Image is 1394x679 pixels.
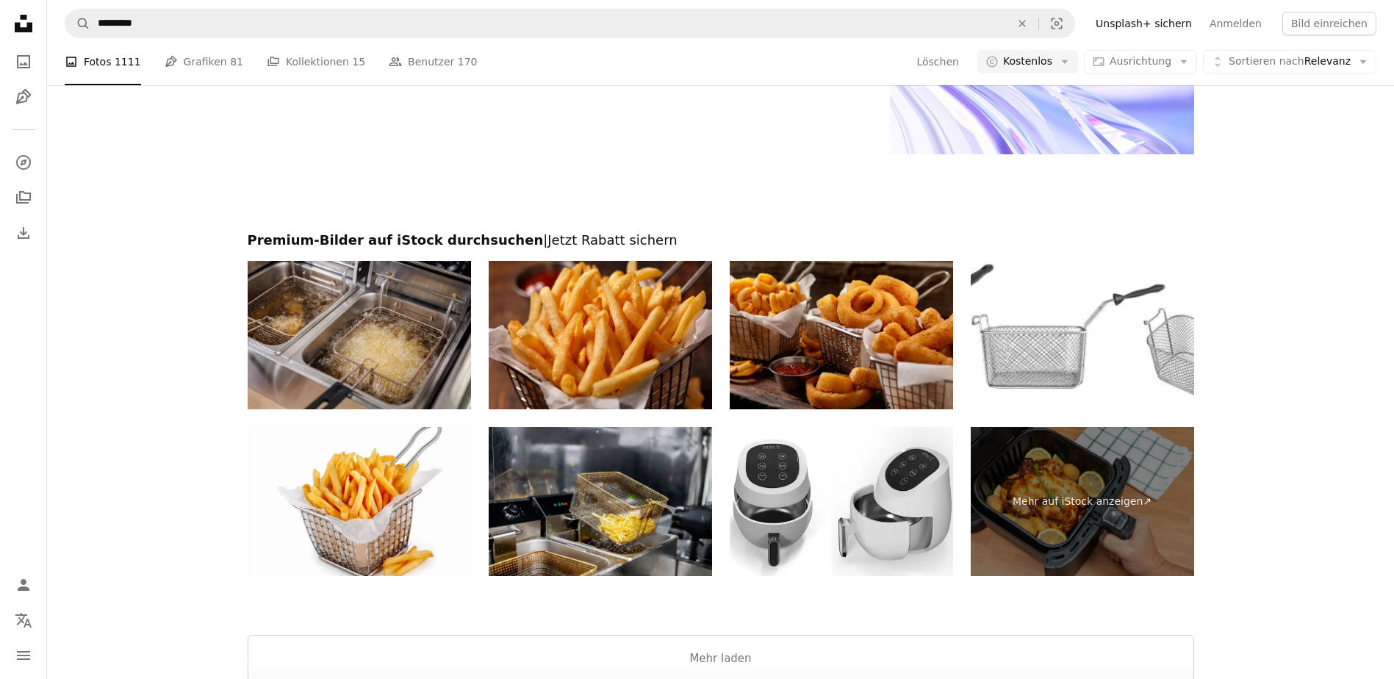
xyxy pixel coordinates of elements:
form: Finden Sie Bildmaterial auf der ganzen Webseite [65,9,1075,38]
a: Kollektionen 15 [267,38,365,85]
a: Grafiken 81 [165,38,243,85]
button: Kostenlos [977,50,1078,73]
a: Grafiken [9,82,38,112]
button: Bild einreichen [1282,12,1376,35]
a: Unsplash+ sichern [1087,12,1201,35]
img: Korb mit berühmten Fast Food Pommes Frites [248,427,471,576]
a: Kollektionen [9,183,38,212]
a: Anmelden [1201,12,1271,35]
span: 81 [230,54,243,70]
a: Startseite — Unsplash [9,9,38,41]
img: Eine Person mit schwarzen Handschuhen hebt einen Korb mit frisch frittiertem Essen aus einer hand... [489,427,712,576]
span: 15 [352,54,365,70]
span: Sortieren nach [1229,55,1304,67]
button: Löschen [916,50,959,73]
a: Fotos [9,47,38,76]
span: | Jetzt Rabatt sichern [543,232,677,248]
button: Ausrichtung [1084,50,1197,73]
button: Menü [9,641,38,670]
button: Unsplash suchen [65,10,90,37]
h2: Premium-Bilder auf iStock durchsuchen [248,231,1194,249]
button: Sortieren nachRelevanz [1203,50,1376,73]
img: Satz Fritteusenrost aus Stahl auf weißem Hintergrund. 3D-Illustration [971,261,1194,410]
button: Löschen [1006,10,1038,37]
button: Sprache [9,606,38,635]
img: Körbe mit Zwiebelringen, lockigen Friesen und Käsestäbchen [730,261,953,410]
a: Entdecken [9,148,38,177]
a: Bisherige Downloads [9,218,38,248]
span: 170 [458,54,478,70]
span: Ausrichtung [1110,55,1171,67]
span: Relevanz [1229,54,1351,69]
button: Visuelle Suche [1039,10,1074,37]
a: Benutzer 170 [389,38,477,85]
span: Kostenlos [1003,54,1052,69]
a: Anmelden / Registrieren [9,570,38,600]
img: Air Fryers [730,427,953,576]
a: Mehr auf iStock anzeigen↗ [971,427,1194,576]
img: Braten von Kartoffeln in der Fritteuse für Pommes frites in einem Restaurant. [248,261,471,410]
img: Korb mit berühmten Fast Food Pommes Frites [489,261,712,410]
